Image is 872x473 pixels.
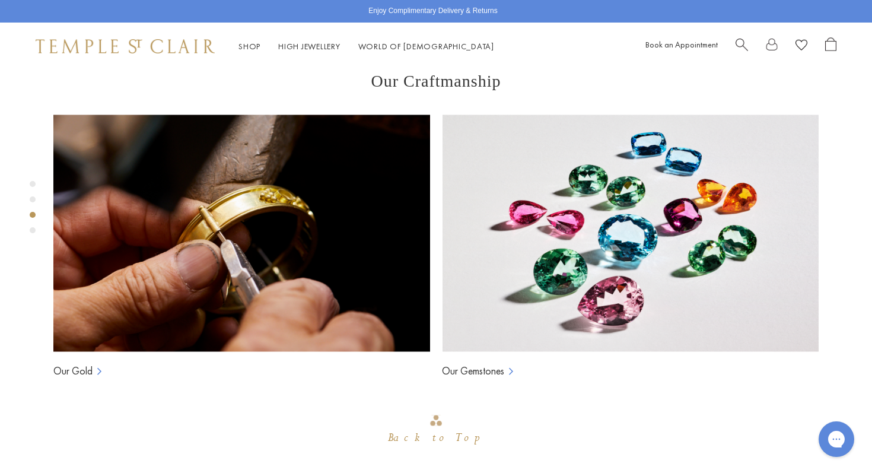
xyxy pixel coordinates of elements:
nav: Main navigation [238,39,494,54]
img: Temple St. Clair [36,39,215,53]
a: High JewelleryHigh Jewellery [278,41,340,52]
img: Ball Chains [442,115,819,352]
p: Enjoy Complimentary Delivery & Returns [368,5,497,17]
div: Go to top [388,414,484,449]
div: Back to Top [388,427,484,449]
a: View Wishlist [795,37,807,56]
a: World of [DEMOGRAPHIC_DATA]World of [DEMOGRAPHIC_DATA] [358,41,494,52]
a: ShopShop [238,41,260,52]
h3: Our Craftmanship [53,72,819,91]
div: Product gallery navigation [30,178,36,243]
img: Ball Chains [53,115,430,352]
iframe: Gorgias live chat messenger [813,417,860,461]
a: Our Gold [53,364,93,378]
a: Book an Appointment [645,39,718,50]
a: Open Shopping Bag [825,37,836,56]
a: Our Gemstones [442,364,504,378]
a: Search [736,37,748,56]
